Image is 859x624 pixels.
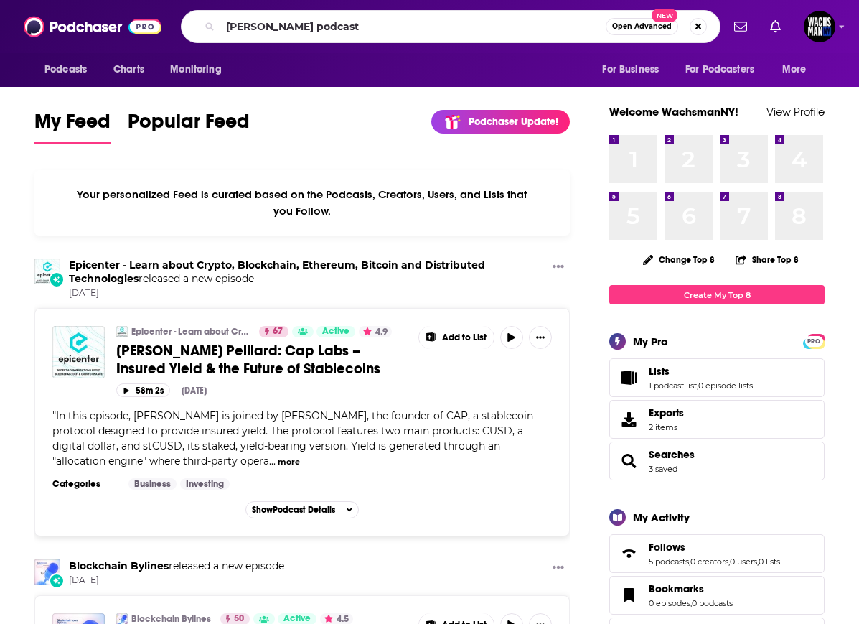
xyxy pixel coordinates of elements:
span: Exports [649,406,684,419]
div: New Episode [49,271,65,287]
span: PRO [805,336,822,347]
button: open menu [772,56,825,83]
span: Searches [609,442,825,480]
span: Lists [609,358,825,397]
a: View Profile [766,105,825,118]
a: Create My Top 8 [609,285,825,304]
a: Lists [649,365,753,378]
a: 0 episode lists [698,381,753,391]
button: ShowPodcast Details [245,501,359,518]
h3: released a new episode [69,259,547,286]
a: Popular Feed [128,109,250,144]
button: Show More Button [419,326,494,349]
button: 4.9 [359,326,392,337]
a: 0 lists [759,557,780,567]
span: [DATE] [69,574,284,587]
div: My Pro [633,335,668,348]
a: Charts [104,56,153,83]
a: My Feed [34,109,111,144]
div: My Activity [633,511,690,524]
button: open menu [676,56,775,83]
img: Epicenter - Learn about Crypto, Blockchain, Ethereum, Bitcoin and Distributed Technologies [34,259,60,284]
a: 0 podcasts [692,598,733,608]
div: New Episode [49,573,65,589]
span: Popular Feed [128,109,250,142]
span: Bookmarks [649,582,704,595]
span: In this episode, [PERSON_NAME] is joined by [PERSON_NAME], the founder of CAP, a stablecoin proto... [52,409,533,467]
button: Change Top 8 [634,251,723,269]
a: [PERSON_NAME] Peillard: Cap Labs – Insured Yield & the Future of Stablecoins [116,342,408,378]
button: open menu [592,56,677,83]
img: Podchaser - Follow, Share and Rate Podcasts [24,13,161,40]
span: Exports [614,409,643,429]
a: Lists [614,368,643,388]
img: Epicenter - Learn about Crypto, Blockchain, Ethereum, Bitcoin and Distributed Technologies [116,326,128,337]
a: Show notifications dropdown [764,14,787,39]
span: , [689,557,690,567]
button: more [278,456,300,468]
button: Show More Button [547,559,570,577]
a: 0 creators [690,557,728,567]
span: , [728,557,730,567]
a: Exports [609,400,825,439]
img: Blockchain Bylines [34,559,60,585]
a: Follows [614,544,643,564]
button: Show More Button [529,326,552,349]
a: Searches [614,451,643,471]
button: Open AdvancedNew [606,18,678,35]
span: Bookmarks [609,576,825,615]
span: 2 items [649,422,684,432]
a: 3 saved [649,464,677,474]
button: open menu [160,56,240,83]
a: Searches [649,448,695,461]
img: Benjamin Sarquis Peillard: Cap Labs – Insured Yield & the Future of Stablecoins [52,326,105,378]
a: 1 podcast list [649,381,697,391]
button: open menu [34,56,105,83]
button: 58m 2s [116,383,170,397]
a: Investing [180,478,230,490]
span: 67 [273,325,283,339]
span: Active [322,325,349,339]
div: Your personalized Feed is curated based on the Podcasts, Creators, Users, and Lists that you Follow. [34,170,570,236]
a: Blockchain Bylines [69,559,169,572]
a: Follows [649,541,780,554]
span: Show Podcast Details [252,505,335,515]
a: 5 podcasts [649,557,689,567]
span: Follows [649,541,685,554]
span: ... [269,455,276,467]
span: Follows [609,534,825,573]
span: Podcasts [44,60,87,80]
a: Business [128,478,177,490]
p: Podchaser Update! [469,116,558,128]
a: Show notifications dropdown [728,14,753,39]
span: More [782,60,807,80]
a: 67 [259,326,288,337]
span: Logged in as WachsmanNY [804,11,835,42]
h3: Categories [52,478,117,490]
a: 0 episodes [649,598,690,608]
a: PRO [805,335,822,346]
span: Charts [113,60,144,80]
div: [DATE] [182,386,207,396]
img: User Profile [804,11,835,42]
span: [PERSON_NAME] Peillard: Cap Labs – Insured Yield & the Future of Stablecoins [116,342,380,378]
a: 0 users [730,557,757,567]
span: Add to List [442,332,487,343]
a: Epicenter - Learn about Crypto, Blockchain, Ethereum, Bitcoin and Distributed Technologies [131,326,250,337]
span: " [52,409,533,467]
a: Epicenter - Learn about Crypto, Blockchain, Ethereum, Bitcoin and Distributed Technologies [69,259,485,285]
span: [DATE] [69,287,547,299]
a: Bookmarks [649,582,733,595]
button: Show More Button [547,259,570,276]
button: Share Top 8 [735,246,799,274]
span: Open Advanced [612,23,672,30]
h3: released a new episode [69,559,284,573]
span: , [757,557,759,567]
span: For Podcasters [685,60,754,80]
